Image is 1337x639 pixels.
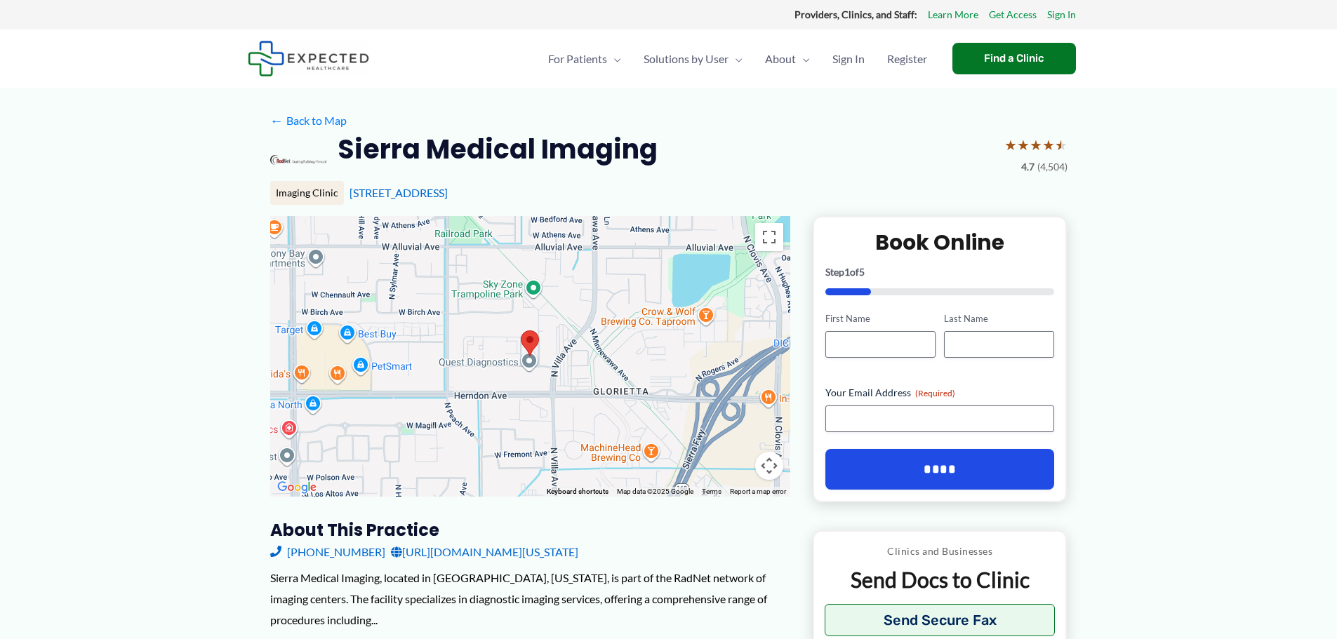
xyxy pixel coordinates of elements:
a: Solutions by UserMenu Toggle [632,34,754,83]
span: ★ [1055,132,1067,158]
span: About [765,34,796,83]
span: ★ [1017,132,1030,158]
span: ★ [1030,132,1042,158]
span: Menu Toggle [729,34,743,83]
strong: Providers, Clinics, and Staff: [794,8,917,20]
a: AboutMenu Toggle [754,34,821,83]
div: Imaging Clinic [270,181,344,205]
label: Your Email Address [825,386,1055,400]
span: ★ [1042,132,1055,158]
span: Sign In [832,34,865,83]
div: Sierra Medical Imaging, located in [GEOGRAPHIC_DATA], [US_STATE], is part of the RadNet network o... [270,567,790,630]
a: For PatientsMenu Toggle [537,34,632,83]
span: Solutions by User [644,34,729,83]
span: Menu Toggle [796,34,810,83]
span: 5 [859,266,865,278]
a: [URL][DOMAIN_NAME][US_STATE] [391,542,578,563]
span: Register [887,34,927,83]
span: 1 [844,266,850,278]
button: Toggle fullscreen view [755,223,783,251]
a: Open this area in Google Maps (opens a new window) [274,478,320,497]
span: (4,504) [1037,158,1067,176]
img: Google [274,478,320,497]
span: Menu Toggle [607,34,621,83]
span: ★ [1004,132,1017,158]
p: Send Docs to Clinic [825,566,1056,593]
nav: Primary Site Navigation [537,34,938,83]
a: Find a Clinic [952,43,1076,74]
a: [PHONE_NUMBER] [270,542,385,563]
a: Terms [702,487,721,495]
a: Learn More [928,6,978,24]
a: Get Access [989,6,1037,24]
span: ← [270,114,284,127]
a: [STREET_ADDRESS] [350,186,448,199]
button: Keyboard shortcuts [547,487,608,497]
button: Map camera controls [755,452,783,480]
span: Map data ©2025 Google [617,487,693,495]
a: Report a map error [730,487,786,495]
p: Step of [825,267,1055,277]
span: 4.7 [1021,158,1035,176]
h2: Sierra Medical Imaging [338,132,658,166]
span: For Patients [548,34,607,83]
a: ←Back to Map [270,110,347,131]
p: Clinics and Businesses [825,542,1056,560]
a: Sign In [1047,6,1076,24]
img: Expected Healthcare Logo - side, dark font, small [248,41,369,76]
a: Register [876,34,938,83]
label: Last Name [944,312,1054,325]
span: (Required) [915,388,955,398]
h3: About this practice [270,519,790,541]
a: Sign In [821,34,876,83]
button: Send Secure Fax [825,604,1056,636]
label: First Name [825,312,936,325]
h2: Book Online [825,229,1055,256]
